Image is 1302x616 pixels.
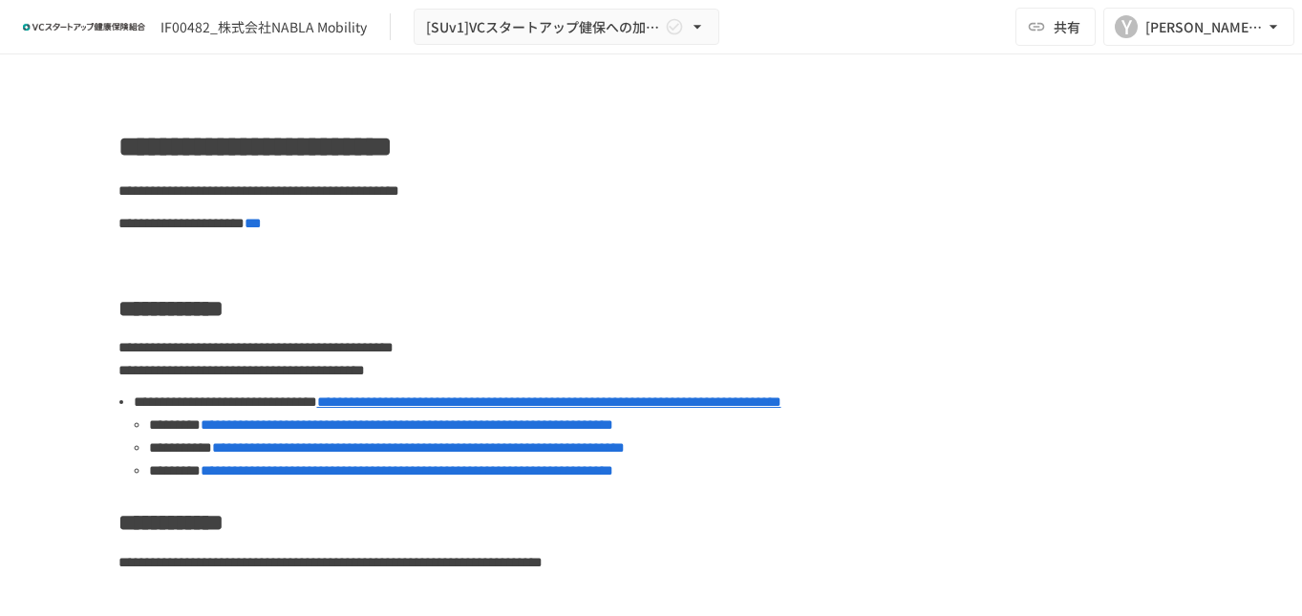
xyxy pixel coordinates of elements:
[1145,15,1264,39] div: [PERSON_NAME][EMAIL_ADDRESS][DOMAIN_NAME]
[414,9,719,46] button: [SUv1]VCスタートアップ健保への加入申請手続き
[1015,8,1096,46] button: 共有
[1115,15,1138,38] div: Y
[23,11,145,42] img: ZDfHsVrhrXUoWEWGWYf8C4Fv4dEjYTEDCNvmL73B7ox
[426,15,661,39] span: [SUv1]VCスタートアップ健保への加入申請手続き
[160,17,367,37] div: IF00482_株式会社NABLA Mobility
[1054,16,1080,37] span: 共有
[1103,8,1294,46] button: Y[PERSON_NAME][EMAIL_ADDRESS][DOMAIN_NAME]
